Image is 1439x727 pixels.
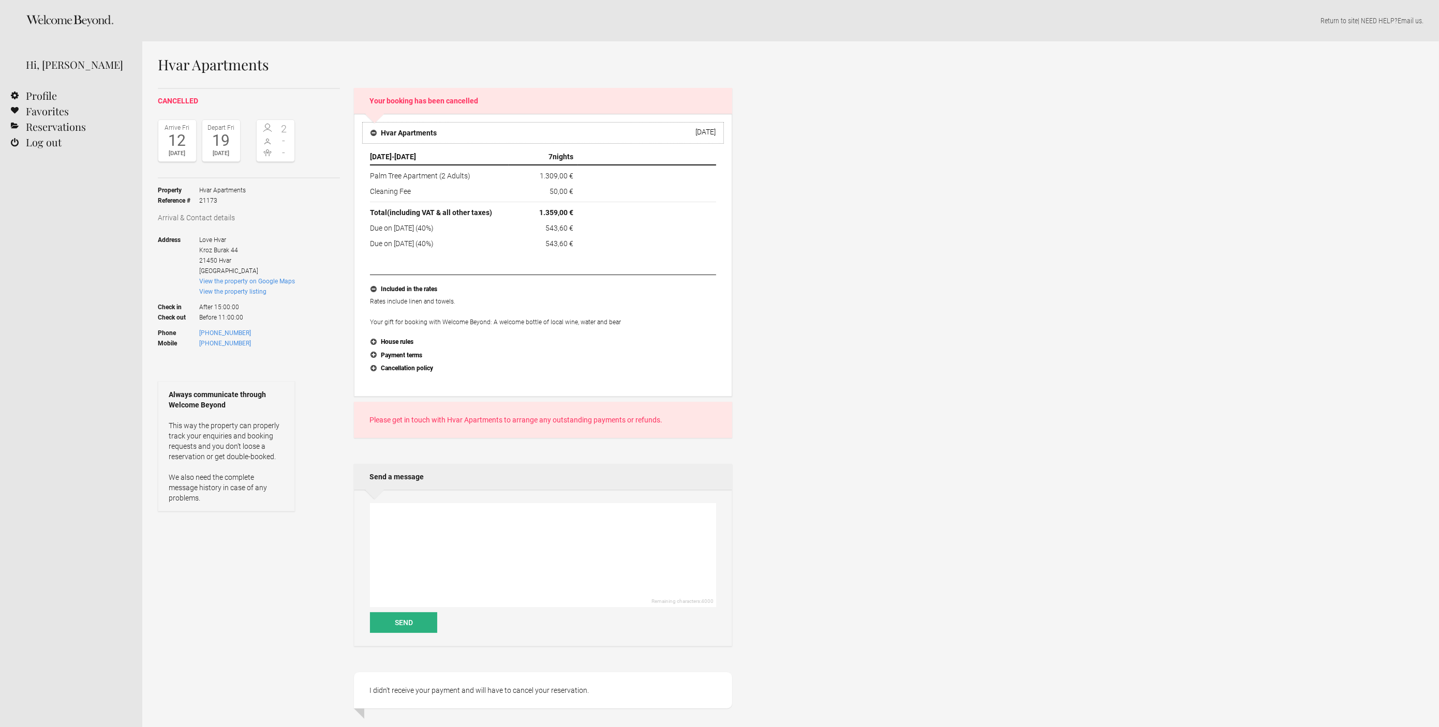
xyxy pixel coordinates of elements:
[26,57,127,72] div: Hi, [PERSON_NAME]
[158,328,199,338] strong: Phone
[540,208,574,217] flynt-currency: 1.359,00 €
[158,16,1423,26] p: | NEED HELP? .
[161,123,194,133] div: Arrive Fri
[199,312,295,323] span: Before 11:00:00
[199,329,251,337] a: [PHONE_NUMBER]
[550,187,574,195] flynt-currency: 50,00 €
[205,148,238,159] div: [DATE]
[1398,17,1422,25] a: Email us
[199,267,258,275] span: [GEOGRAPHIC_DATA]
[199,247,238,254] span: Kroz Burak 44
[199,257,217,264] span: 21450
[199,288,266,295] a: View the property listing
[169,389,284,410] strong: Always communicate through Welcome Beyond
[169,420,284,503] p: This way the property can properly track your enquiries and booking requests and you don’t loose ...
[1321,17,1358,25] a: Return to site
[158,195,199,206] strong: Reference #
[199,185,246,195] span: Hvar Apartments
[158,185,199,195] strong: Property
[158,312,199,323] strong: Check out
[354,88,732,114] h2: Your booking has been cancelled
[370,220,509,236] td: Due on [DATE] (40%)
[540,172,574,180] flynt-currency: 1.309,00 €
[199,195,246,206] span: 21173
[370,236,509,249] td: Due on [DATE] (40%)
[546,224,574,232] flynt-currency: 543,60 €
[370,283,716,296] button: Included in the rates
[276,135,292,146] span: -
[370,149,509,165] th: -
[205,123,238,133] div: Depart Fri
[370,165,509,184] td: Palm Tree Apartment (2 Adults)
[695,128,716,136] div: [DATE]
[199,297,295,312] span: After 15:00:00
[394,153,416,161] span: [DATE]
[549,153,553,161] span: 7
[276,147,292,158] span: -
[199,278,295,285] a: View the property on Google Maps
[219,257,231,264] span: Hvar
[509,149,578,165] th: nights
[158,96,340,107] h2: cancelled
[199,340,251,347] a: [PHONE_NUMBER]
[370,184,509,202] td: Cleaning Fee
[370,612,437,633] button: Send
[158,235,199,276] strong: Address
[370,153,392,161] span: [DATE]
[158,213,340,223] h3: Arrival & Contact details
[370,296,716,327] p: Rates include linen and towels. Your gift for booking with Welcome Beyond: A welcome bottle of lo...
[387,208,492,217] span: (including VAT & all other taxes)
[199,236,226,244] span: Love Hvar
[370,336,716,349] button: House rules
[362,122,724,144] button: Hvar Apartments [DATE]
[161,133,194,148] div: 12
[158,297,199,312] strong: Check in
[370,349,716,362] button: Payment terms
[161,148,194,159] div: [DATE]
[369,415,717,425] p: Please get in touch with Hvar Apartments to arrange any outstanding payments or refunds.
[370,362,716,375] button: Cancellation policy
[354,464,732,490] h2: Send a message
[354,672,732,708] div: I didn't receive your payment and will have to cancel your reservation.
[158,338,199,349] strong: Mobile
[158,57,732,72] h1: Hvar Apartments
[370,202,509,221] th: Total
[546,239,574,248] flynt-currency: 543,60 €
[370,128,437,138] h4: Hvar Apartments
[276,124,292,134] span: 2
[205,133,238,148] div: 19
